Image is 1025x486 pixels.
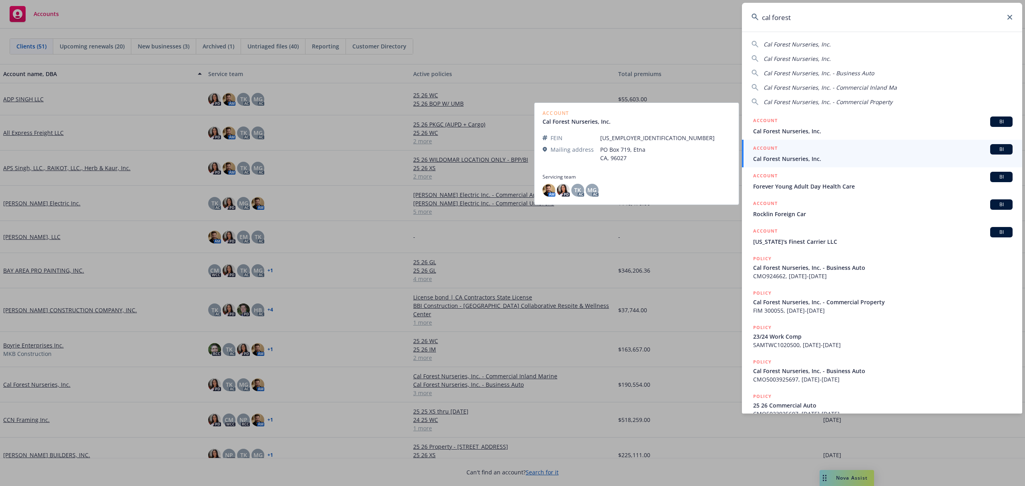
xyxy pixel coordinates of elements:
a: ACCOUNTBIForever Young Adult Day Health Care [742,167,1022,195]
a: ACCOUNTBIRocklin Foreign Car [742,195,1022,223]
a: POLICYCal Forest Nurseries, Inc. - Business AutoCMO5003925697, [DATE]-[DATE] [742,353,1022,388]
span: BI [993,201,1009,208]
span: Cal Forest Nurseries, Inc. - Business Auto [753,367,1013,375]
span: CMO5003925697, [DATE]-[DATE] [753,375,1013,384]
span: Cal Forest Nurseries, Inc. [753,155,1013,163]
h5: ACCOUNT [753,227,778,237]
a: POLICYCal Forest Nurseries, Inc. - Business AutoCMO924662, [DATE]-[DATE] [742,250,1022,285]
span: Cal Forest Nurseries, Inc. - Commercial Inland Ma [764,84,897,91]
span: [US_STATE]'s Finest Carrier LLC [753,237,1013,246]
h5: POLICY [753,358,772,366]
span: BI [993,173,1009,181]
span: SAMTWC1020500, [DATE]-[DATE] [753,341,1013,349]
span: CMO5023925697, [DATE]-[DATE] [753,410,1013,418]
a: ACCOUNTBI[US_STATE]'s Finest Carrier LLC [742,223,1022,250]
span: BI [993,229,1009,236]
span: Cal Forest Nurseries, Inc. [764,40,831,48]
span: Cal Forest Nurseries, Inc. - Business Auto [753,263,1013,272]
span: 23/24 Work Comp [753,332,1013,341]
h5: POLICY [753,392,772,400]
span: 25 26 Commercial Auto [753,401,1013,410]
input: Search... [742,3,1022,32]
h5: ACCOUNT [753,116,778,126]
span: Cal Forest Nurseries, Inc. [764,55,831,62]
h5: ACCOUNT [753,172,778,181]
span: Cal Forest Nurseries, Inc. - Business Auto [764,69,874,77]
span: Cal Forest Nurseries, Inc. - Commercial Property [753,298,1013,306]
span: Cal Forest Nurseries, Inc. [753,127,1013,135]
span: Forever Young Adult Day Health Care [753,182,1013,191]
span: BI [993,118,1009,125]
a: POLICY25 26 Commercial AutoCMO5023925697, [DATE]-[DATE] [742,388,1022,422]
a: ACCOUNTBICal Forest Nurseries, Inc. [742,112,1022,140]
h5: ACCOUNT [753,144,778,154]
h5: ACCOUNT [753,199,778,209]
span: BI [993,146,1009,153]
span: CMO924662, [DATE]-[DATE] [753,272,1013,280]
h5: POLICY [753,289,772,297]
a: POLICY23/24 Work CompSAMTWC1020500, [DATE]-[DATE] [742,319,1022,353]
h5: POLICY [753,255,772,263]
a: ACCOUNTBICal Forest Nurseries, Inc. [742,140,1022,167]
span: FIM 300055, [DATE]-[DATE] [753,306,1013,315]
span: Rocklin Foreign Car [753,210,1013,218]
a: POLICYCal Forest Nurseries, Inc. - Commercial PropertyFIM 300055, [DATE]-[DATE] [742,285,1022,319]
h5: POLICY [753,323,772,331]
span: Cal Forest Nurseries, Inc. - Commercial Property [764,98,892,106]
